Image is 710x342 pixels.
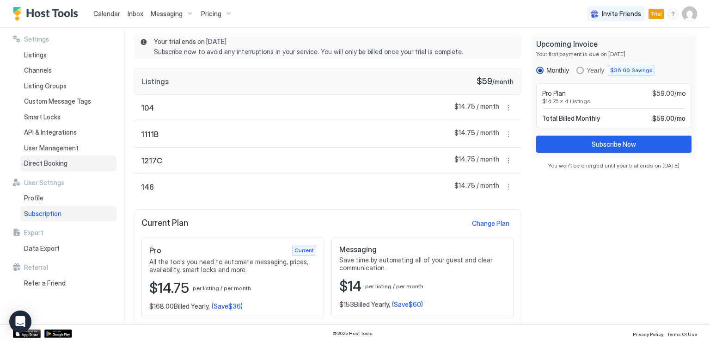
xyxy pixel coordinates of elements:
[536,50,692,57] span: Your first payment is due on [DATE]
[503,181,514,193] button: More options
[477,76,492,87] span: $59
[201,10,221,18] span: Pricing
[24,97,91,106] span: Custom Message Tags
[24,263,48,272] span: Referral
[151,10,183,18] span: Messaging
[339,256,506,272] span: Save time by automating all of your guest and clear communication.
[503,155,514,166] div: menu
[667,331,697,337] span: Terms Of Use
[503,102,514,113] div: menu
[20,275,116,291] a: Refer a Friend
[667,8,679,19] div: menu
[193,285,251,292] span: per listing / per month
[503,129,514,140] button: More options
[44,330,72,338] a: Google Play Store
[365,283,423,290] span: per listing / per month
[24,66,52,75] span: Channels
[682,6,697,21] div: User profile
[20,206,116,222] a: Subscription
[149,280,189,297] span: $14.75
[24,279,66,287] span: Refer a Friend
[141,130,159,139] span: 1111B
[20,140,116,156] a: User Management
[542,89,566,98] span: Pro Plan
[24,159,67,168] span: Direct Booking
[20,109,116,125] a: Smart Locks
[294,246,314,255] span: Current
[141,103,154,112] span: 104
[141,182,154,192] span: 146
[542,114,600,123] span: Total Billed Monthly
[392,300,423,309] span: (Save $60 )
[93,10,120,18] span: Calendar
[149,246,161,255] span: Pro
[13,7,82,21] a: Host Tools Logo
[24,51,47,59] span: Listings
[467,217,514,230] button: Change Plan
[20,47,116,63] a: Listings
[149,302,210,311] span: $168.00 Billed Yearly,
[536,65,692,76] div: RadioGroup
[24,113,61,121] span: Smart Locks
[542,98,686,105] span: $14.75 x 4 Listings
[633,329,663,338] a: Privacy Policy
[24,144,79,152] span: User Management
[24,229,43,237] span: Export
[454,129,499,140] span: $14.75 / month
[20,155,116,171] a: Direct Booking
[339,245,377,254] span: Messaging
[24,210,61,218] span: Subscription
[454,102,499,113] span: $14.75 / month
[20,93,116,109] a: Custom Message Tags
[24,244,60,253] span: Data Export
[531,162,697,169] span: You won't be charged until your trial ends on [DATE]
[576,65,655,76] div: yearly
[93,9,120,19] a: Calendar
[503,129,514,140] div: menu
[592,139,636,149] div: Subscribe Now
[667,329,697,338] a: Terms Of Use
[20,62,116,78] a: Channels
[472,218,509,228] div: Change Plan
[536,67,569,74] div: monthly
[20,124,116,140] a: API & Integrations
[24,128,77,137] span: API & Integrations
[9,311,31,333] div: Open Intercom Messenger
[128,10,143,18] span: Inbox
[24,179,64,187] span: User Settings
[149,258,316,274] span: All the tools you need to automate messaging, prices, availability, smart locks and more.
[536,136,692,153] button: Subscribe Now
[24,82,67,90] span: Listing Groups
[652,89,686,98] span: $59.00/mo
[24,35,49,44] span: Settings
[13,330,41,338] a: App Store
[633,331,663,337] span: Privacy Policy
[212,302,243,311] span: (Save $36 )
[141,77,169,86] span: Listings
[492,78,514,86] span: / month
[20,78,116,94] a: Listing Groups
[339,300,390,309] span: $153 Billed Yearly,
[650,10,662,18] span: Trial
[141,156,162,165] span: 1217C
[610,66,653,75] span: $36.00 Savings
[546,67,569,74] div: Monthly
[154,37,510,46] span: Your trial ends on [DATE]
[154,48,510,56] span: Subscribe now to avoid any interruptions in your service. You will only be billed once your trial...
[503,102,514,113] button: More options
[339,278,361,295] span: $14
[587,67,604,74] div: Yearly
[24,194,43,202] span: Profile
[454,181,499,193] span: $14.75 / month
[454,155,499,166] span: $14.75 / month
[20,190,116,206] a: Profile
[536,39,692,49] span: Upcoming Invoice
[141,218,188,229] span: Current Plan
[602,10,641,18] span: Invite Friends
[652,114,686,123] span: $59.00 / mo
[128,9,143,19] a: Inbox
[503,155,514,166] button: More options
